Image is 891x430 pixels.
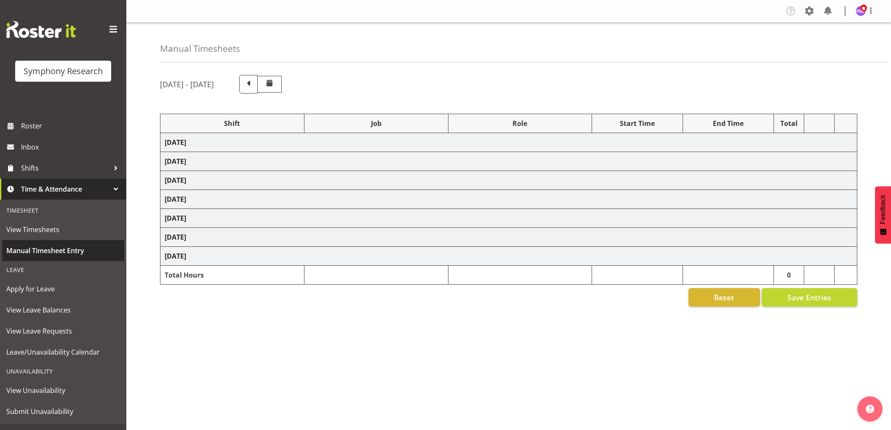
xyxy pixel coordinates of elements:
a: Manual Timesheet Entry [2,240,124,261]
td: [DATE] [160,209,857,228]
td: 0 [774,266,804,285]
img: help-xxl-2.png [866,405,874,413]
button: Feedback - Show survey [875,186,891,243]
span: Inbox [21,141,122,153]
a: View Timesheets [2,219,124,240]
button: Save Entries [762,288,857,307]
span: Manual Timesheet Entry [6,244,120,257]
a: Apply for Leave [2,278,124,299]
div: Total [778,118,800,128]
a: View Leave Requests [2,320,124,342]
div: End Time [687,118,769,128]
div: Symphony Research [24,65,103,77]
span: View Timesheets [6,223,120,236]
div: Unavailability [2,363,124,380]
span: Shifts [21,162,109,174]
a: View Leave Balances [2,299,124,320]
span: Reset [714,292,734,303]
div: Leave [2,261,124,278]
span: Apply for Leave [6,283,120,295]
td: [DATE] [160,228,857,247]
td: [DATE] [160,152,857,171]
span: View Leave Requests [6,325,120,337]
td: [DATE] [160,190,857,209]
div: Role [453,118,588,128]
img: hitesh-makan1261.jpg [856,6,866,16]
div: Shift [165,118,300,128]
span: Roster [21,120,122,132]
span: Save Entries [787,292,831,303]
button: Reset [688,288,760,307]
td: [DATE] [160,171,857,190]
a: Submit Unavailability [2,401,124,422]
h4: Manual Timesheets [160,44,240,53]
span: Leave/Unavailability Calendar [6,346,120,358]
a: Leave/Unavailability Calendar [2,342,124,363]
td: [DATE] [160,247,857,266]
div: Timesheet [2,202,124,219]
td: Total Hours [160,266,304,285]
span: View Unavailability [6,384,120,397]
img: Rosterit website logo [6,21,76,38]
span: Time & Attendance [21,183,109,195]
div: Start Time [596,118,678,128]
td: [DATE] [160,133,857,152]
div: Job [309,118,444,128]
h5: [DATE] - [DATE] [160,80,214,89]
span: View Leave Balances [6,304,120,316]
span: Submit Unavailability [6,405,120,418]
a: View Unavailability [2,380,124,401]
span: Feedback [879,195,887,224]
